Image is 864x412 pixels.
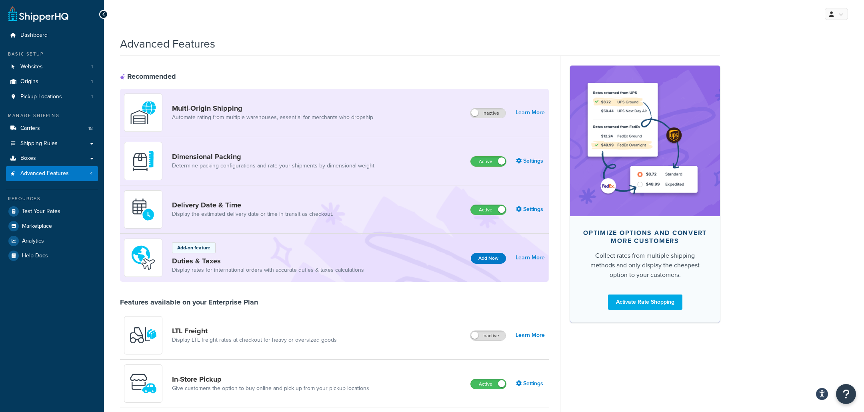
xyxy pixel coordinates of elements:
label: Active [471,379,506,389]
span: Advanced Features [20,170,69,177]
img: y79ZsPf0fXUFUhFXDzUgf+ktZg5F2+ohG75+v3d2s1D9TjoU8PiyCIluIjV41seZevKCRuEjTPPOKHJsQcmKCXGdfprl3L4q7... [129,321,157,349]
a: In-Store Pickup [172,375,369,384]
a: Dimensional Packing [172,152,374,161]
a: Multi-Origin Shipping [172,104,373,113]
a: Test Your Rates [6,204,98,219]
a: LTL Freight [172,326,337,335]
label: Inactive [470,331,506,340]
a: Help Docs [6,249,98,263]
div: Basic Setup [6,51,98,58]
p: Add-on feature [177,244,210,251]
span: 18 [88,125,93,132]
img: feature-image-rateshop-7084cbbcb2e67ef1d54c2e976f0e592697130d5817b016cf7cc7e13314366067.png [582,78,708,204]
span: Origins [20,78,38,85]
img: icon-duo-feat-landed-cost-7136b061.png [129,244,157,272]
div: Recommended [120,72,176,81]
li: Origins [6,74,98,89]
span: Boxes [20,155,36,162]
label: Inactive [470,108,506,118]
a: Shipping Rules [6,136,98,151]
span: Shipping Rules [20,140,58,147]
span: Analytics [22,238,44,245]
li: Carriers [6,121,98,136]
li: Websites [6,60,98,74]
a: Display rates for international orders with accurate duties & taxes calculations [172,266,364,274]
a: Display LTL freight rates at checkout for heavy or oversized goods [172,336,337,344]
button: Add Now [471,253,506,264]
a: Settings [516,378,545,389]
div: Features available on your Enterprise Plan [120,298,258,307]
span: 1 [91,78,93,85]
h1: Advanced Features [120,36,215,52]
label: Active [471,157,506,166]
a: Duties & Taxes [172,257,364,265]
span: Dashboard [20,32,48,39]
li: Pickup Locations [6,90,98,104]
a: Pickup Locations1 [6,90,98,104]
img: WatD5o0RtDAAAAAElFTkSuQmCC [129,99,157,127]
div: Resources [6,195,98,202]
span: Carriers [20,125,40,132]
a: Learn More [516,330,545,341]
a: Marketplace [6,219,98,233]
a: Automate rating from multiple warehouses, essential for merchants who dropship [172,113,373,121]
span: Websites [20,64,43,70]
img: wfgcfpwTIucLEAAAAASUVORK5CYII= [129,370,157,398]
a: Origins1 [6,74,98,89]
span: 1 [91,64,93,70]
a: Analytics [6,234,98,248]
span: Marketplace [22,223,52,230]
a: Boxes [6,151,98,166]
img: gfkeb5ejjkALwAAAABJRU5ErkJggg== [129,195,157,223]
a: Learn More [516,252,545,263]
img: DTVBYsAAAAAASUVORK5CYII= [129,147,157,175]
a: Delivery Date & Time [172,201,333,209]
span: Pickup Locations [20,94,62,100]
a: Display the estimated delivery date or time in transit as checkout. [172,210,333,218]
a: Give customers the option to buy online and pick up from your pickup locations [172,384,369,392]
div: Collect rates from multiple shipping methods and only display the cheapest option to your customers. [583,251,707,280]
a: Learn More [516,107,545,118]
a: Determine packing configurations and rate your shipments by dimensional weight [172,162,374,170]
div: Manage Shipping [6,112,98,119]
span: Help Docs [22,253,48,259]
a: Advanced Features4 [6,166,98,181]
li: Advanced Features [6,166,98,181]
span: Test Your Rates [22,208,60,215]
label: Active [471,205,506,215]
a: Dashboard [6,28,98,43]
span: 4 [90,170,93,177]
button: Open Resource Center [836,384,856,404]
a: Websites1 [6,60,98,74]
a: Settings [516,204,545,215]
a: Settings [516,155,545,167]
a: Activate Rate Shopping [608,295,682,310]
div: Optimize options and convert more customers [583,229,707,245]
a: Carriers18 [6,121,98,136]
span: 1 [91,94,93,100]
